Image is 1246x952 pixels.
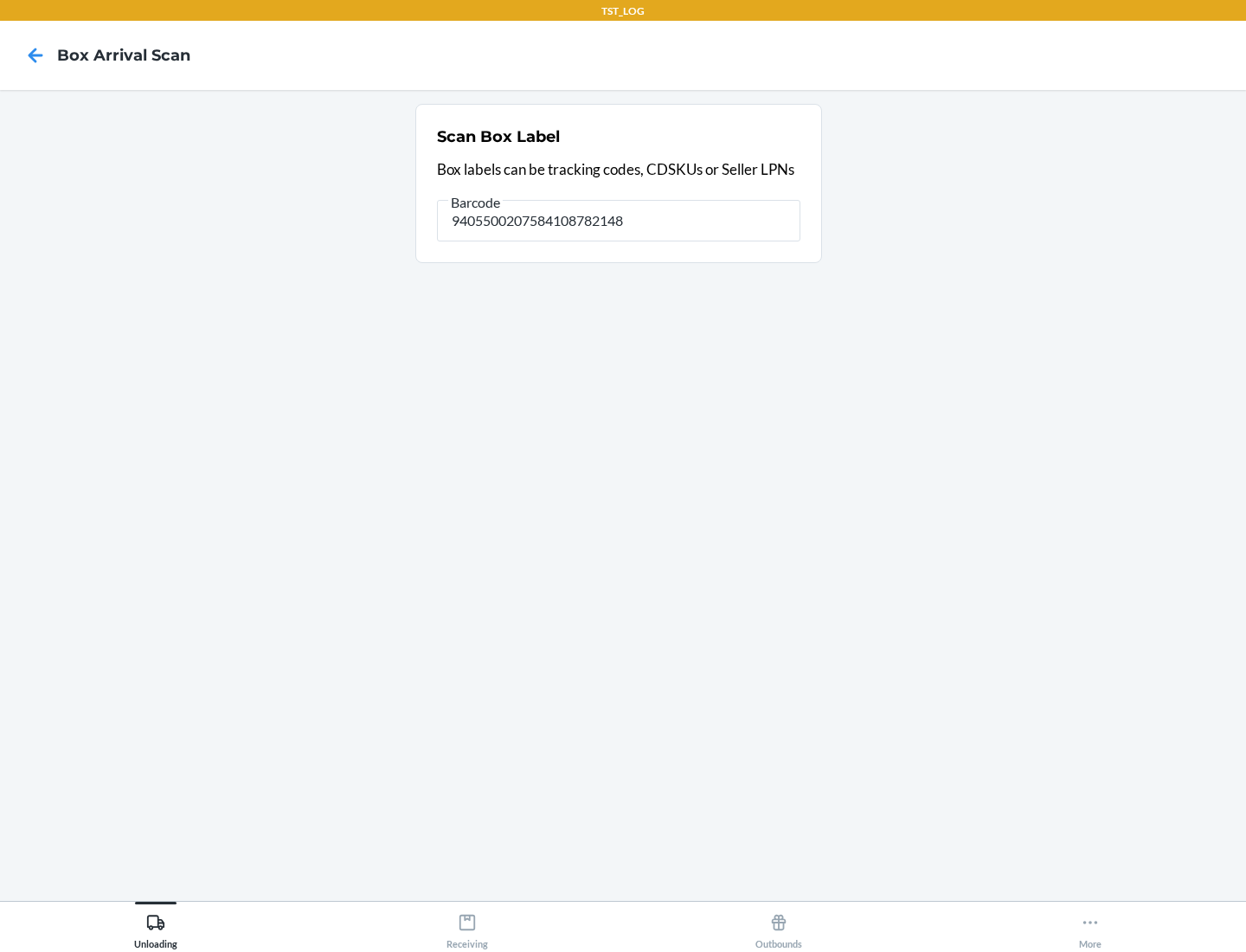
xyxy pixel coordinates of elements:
[623,902,934,949] button: Outbounds
[446,906,488,949] div: Receiving
[311,902,623,949] button: Receiving
[934,902,1246,949] button: More
[755,906,802,949] div: Outbounds
[57,44,190,67] h4: Box Arrival Scan
[437,200,800,241] input: Barcode
[1079,906,1101,949] div: More
[134,906,177,949] div: Unloading
[437,125,560,148] h2: Scan Box Label
[448,194,503,211] span: Barcode
[437,158,800,181] p: Box labels can be tracking codes, CDSKUs or Seller LPNs
[601,3,645,19] p: TST_LOG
